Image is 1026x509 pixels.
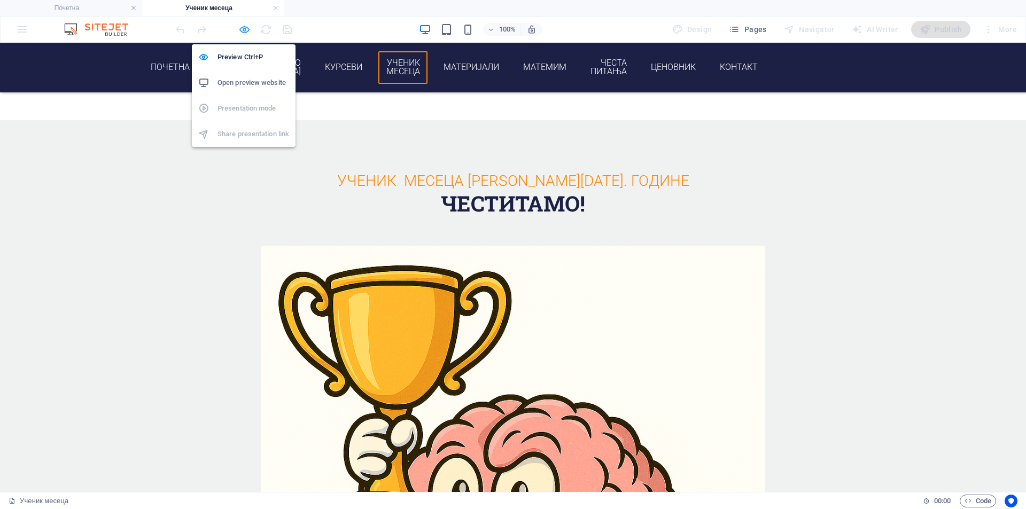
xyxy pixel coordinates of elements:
[725,21,771,38] button: Pages
[516,13,574,37] a: Матемим
[378,9,428,41] a: Ученик месеца
[643,13,703,37] a: Ценовник
[261,147,765,174] h2: честитамо!
[436,13,507,37] a: Материјали
[583,9,635,41] a: Честа питања
[206,9,309,41] a: О [DEMOGRAPHIC_DATA]
[934,495,951,507] span: 00 00
[61,23,142,36] img: Editor Logo
[923,495,951,507] h6: Session time
[483,23,521,36] button: 100%
[217,51,289,64] h6: Preview Ctrl+P
[143,13,198,37] a: Почетна
[261,129,765,147] h3: ученик месеца [PERSON_NAME][DATE]. године
[668,21,717,38] div: Design (Ctrl+Alt+Y)
[960,495,996,507] button: Code
[142,2,284,14] h4: Ученик месеца
[712,13,765,37] a: Контакт
[499,23,516,36] h6: 100%
[317,13,370,37] a: Курсеви
[1005,495,1017,507] button: Usercentrics
[942,497,943,505] span: :
[217,76,289,89] h6: Open preview website
[9,495,68,507] a: Click to cancel selection. Double-click to open Pages
[729,24,766,35] span: Pages
[965,495,991,507] span: Code
[527,25,537,34] i: On resize automatically adjust zoom level to fit chosen device.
